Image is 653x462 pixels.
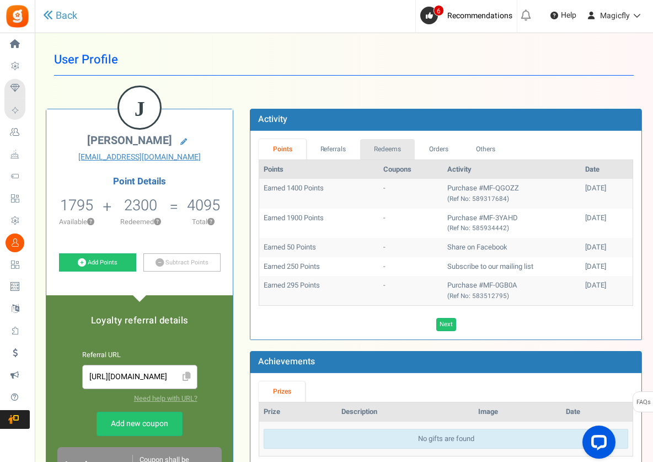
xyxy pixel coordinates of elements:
th: Points [259,160,379,179]
th: Coupons [379,160,443,179]
th: Image [474,402,561,422]
button: ? [154,219,161,226]
th: Date [561,402,633,422]
button: ? [87,219,94,226]
span: Help [558,10,576,21]
td: Purchase #MF-3YAHD [443,209,581,238]
td: Purchase #MF-QGOZZ [443,179,581,208]
td: - [379,257,443,277]
img: Gratisfaction [5,4,30,29]
div: [DATE] [585,183,628,194]
a: [EMAIL_ADDRESS][DOMAIN_NAME] [55,152,224,163]
h5: Loyalty referral details [57,316,222,326]
td: Earned 1900 Points [259,209,379,238]
span: FAQs [636,392,651,413]
td: Share on Facebook [443,238,581,257]
a: Add new coupon [97,412,183,436]
span: Recommendations [447,10,512,22]
p: Total [180,217,228,227]
th: Date [581,160,633,179]
td: - [379,179,443,208]
td: - [379,238,443,257]
h1: User Profile [54,44,634,76]
a: Add Points [59,253,136,272]
td: Subscribe to our mailing list [443,257,581,277]
span: Click to Copy [178,368,196,387]
h5: 2300 [124,197,157,214]
th: Activity [443,160,581,179]
div: [DATE] [585,213,628,224]
b: Achievements [258,355,315,368]
a: Subtract Points [143,253,221,272]
div: [DATE] [585,242,628,253]
span: 1795 [60,194,93,216]
a: Need help with URL? [134,394,197,403]
a: 6 Recommendations [420,7,517,24]
p: Redeemed [113,217,169,227]
span: Magicfly [600,10,630,22]
span: [PERSON_NAME] [87,132,172,148]
a: Help [546,7,581,24]
span: 6 [433,5,444,16]
td: Earned 295 Points [259,276,379,305]
p: Available [52,217,102,227]
td: - [379,209,443,238]
td: Purchase #MF-0GB0A [443,276,581,305]
small: (Ref No: 589317684) [447,194,509,204]
small: (Ref No: 585934442) [447,224,509,233]
div: [DATE] [585,262,628,272]
th: Description [337,402,474,422]
h6: Referral URL [82,352,197,359]
a: Others [462,139,510,160]
button: ? [207,219,215,226]
h4: Point Details [46,177,233,187]
a: Orders [415,139,462,160]
td: - [379,276,443,305]
th: Prize [259,402,337,422]
td: Earned 250 Points [259,257,379,277]
h5: 4095 [187,197,220,214]
small: (Ref No: 583512795) [447,291,509,301]
b: Activity [258,113,287,126]
a: Points [259,139,306,160]
a: Prizes [259,381,305,402]
td: Earned 1400 Points [259,179,379,208]
div: [DATE] [585,280,628,291]
a: Next [436,318,456,331]
a: Redeems [360,139,415,160]
figcaption: J [119,87,160,130]
a: Referrals [306,139,360,160]
div: No gifts are found [264,429,628,449]
td: Earned 50 Points [259,238,379,257]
